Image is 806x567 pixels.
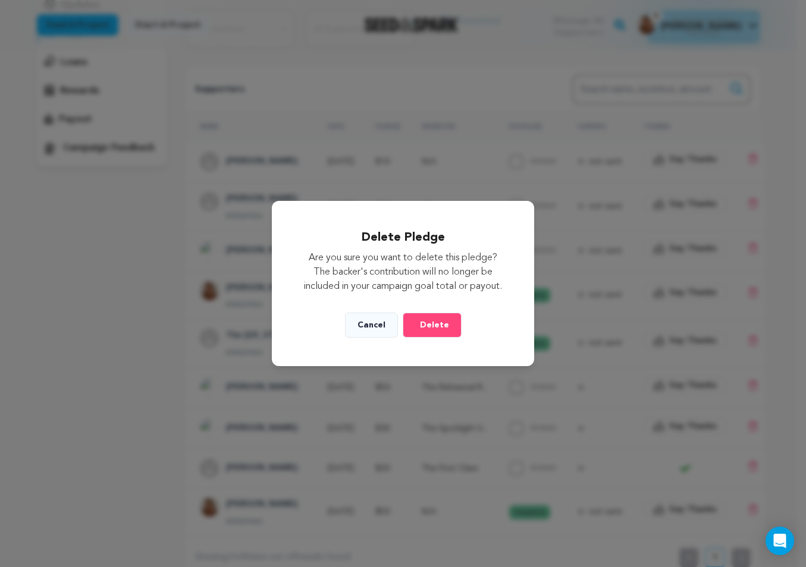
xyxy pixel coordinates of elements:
[300,229,506,246] h2: Delete Pledge
[300,251,506,294] p: Are you sure you want to delete this pledge? The backer's contribution will no longer be included...
[420,319,449,331] span: Delete
[766,527,794,555] div: Open Intercom Messenger
[345,313,398,338] button: Cancel
[403,313,462,338] button: Delete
